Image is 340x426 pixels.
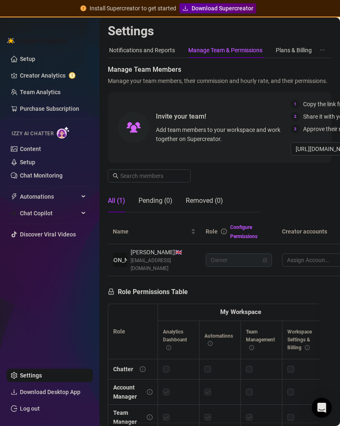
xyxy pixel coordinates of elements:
[20,372,42,379] a: Settings
[188,46,262,55] div: Manage Team & Permissions
[312,398,332,418] div: Open Intercom Messenger
[108,76,332,85] span: Manage your team members, their commission and hourly rate, and their permissions.
[262,258,267,263] span: lock
[20,389,80,395] span: Download Desktop App
[20,190,79,203] span: Automations
[113,173,119,179] span: search
[249,345,254,350] span: info-circle
[7,37,69,45] img: logo-BBDzfeDw.svg
[57,127,70,139] img: AI Chatter
[113,365,133,374] div: Chatter
[182,5,188,11] span: download
[108,23,332,39] h2: Settings
[113,227,189,236] span: Name
[186,196,223,206] div: Removed (0)
[20,56,35,62] a: Setup
[206,228,218,235] span: Role
[80,5,86,11] span: exclamation-circle
[140,366,146,372] span: info-circle
[20,405,40,412] a: Log out
[20,69,86,82] a: Creator Analytics exclamation-circle
[108,304,158,359] th: Role
[108,288,114,295] span: lock
[11,210,16,216] img: Chat Copilot
[180,3,256,13] a: Download Supercreator
[192,4,253,13] span: Download Supercreator
[246,329,275,351] span: Team Management
[20,231,76,238] a: Discover Viral Videos
[109,46,175,55] div: Notifications and Reports
[208,341,213,346] span: info-circle
[20,207,79,220] span: Chat Copilot
[166,345,171,350] span: info-circle
[204,333,233,347] span: Automations
[11,389,17,395] span: download
[287,329,312,351] span: Workspace Settings & Billing
[138,196,172,206] div: Pending (0)
[147,389,153,395] span: info-circle
[156,125,287,144] span: Add team members to your workspace and work together on Supercreator.
[108,196,125,206] div: All (1)
[20,89,61,95] a: Team Analytics
[313,42,332,58] button: ellipsis
[230,224,257,239] a: Configure Permissions
[12,130,53,138] span: Izzy AI Chatter
[211,254,267,266] span: Owner
[156,111,291,122] span: Invite your team!
[11,193,17,200] span: thunderbolt
[20,105,79,112] a: Purchase Subscription
[113,383,140,401] div: Account Manager
[98,256,142,265] span: [PERSON_NAME]
[120,171,179,180] input: Search members
[291,124,300,134] span: 3
[20,159,35,166] a: Setup
[291,112,300,121] span: 2
[108,287,188,297] h5: Role Permissions Table
[220,308,261,316] strong: My Workspace
[108,219,201,244] th: Name
[20,146,41,152] a: Content
[108,65,332,75] span: Manage Team Members
[131,257,196,273] span: [EMAIL_ADDRESS][DOMAIN_NAME]
[282,227,337,236] span: Creator accounts
[221,229,227,234] span: info-circle
[163,329,187,351] span: Analytics Dashboard
[276,46,312,55] div: Plans & Billing
[20,172,63,179] a: Chat Monitoring
[147,414,153,420] span: info-circle
[305,345,310,350] span: info-circle
[320,47,325,53] span: ellipsis
[131,248,196,257] span: [PERSON_NAME] 🇬🇧
[90,5,176,12] span: Install Supercreator to get started
[291,100,300,109] span: 1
